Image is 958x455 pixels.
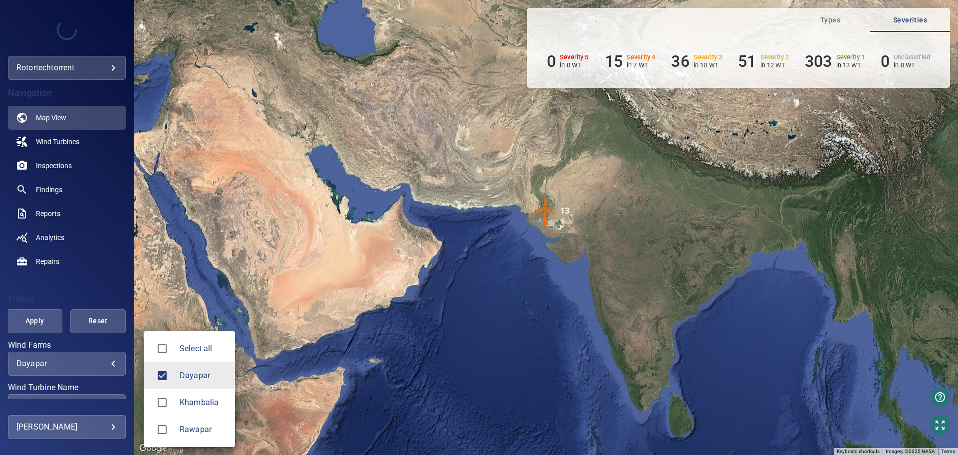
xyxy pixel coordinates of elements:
[152,419,173,440] span: Rawapar
[180,370,227,382] div: Wind Farms Dayapar
[180,424,227,436] span: Rawapar
[144,331,235,447] ul: Dayapar
[180,397,227,409] div: Wind Farms Khambalia
[180,370,227,382] span: Dayapar
[180,424,227,436] div: Wind Farms Rawapar
[152,392,173,413] span: Khambalia
[152,365,173,386] span: Dayapar
[180,343,227,355] span: Select all
[180,397,227,409] span: Khambalia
